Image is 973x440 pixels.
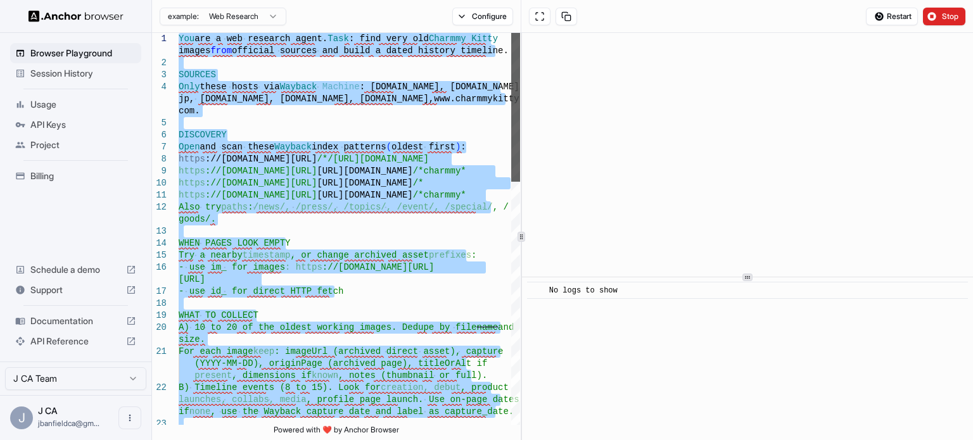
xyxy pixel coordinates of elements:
div: 6 [152,129,167,141]
div: Documentation [10,311,141,331]
span: Schedule a demo [30,263,121,276]
div: 12 [152,201,167,213]
div: API Keys [10,115,141,135]
div: 5 [152,117,167,129]
span: [URL][DOMAIN_NAME] [317,190,412,200]
span: , /topics/ [333,202,386,212]
span: WHAT TO COLLECT [179,310,258,320]
span: are a web research agent. [194,34,328,44]
div: 4 [152,81,167,93]
span: ( [386,142,391,152]
span: For each image [179,346,253,356]
span: : [471,250,476,260]
span: prefixes [429,250,471,260]
span: known [312,370,338,380]
span: /*charmmy* [413,166,466,176]
span: Project [30,139,136,151]
span: API Reference [30,335,121,348]
span: Open [179,142,200,152]
span: [URL][DOMAIN_NAME] [317,178,412,188]
div: 2 [152,57,167,69]
span: , / [493,202,509,212]
span: keep [253,346,275,356]
span: official sources and build a dated history timeli [232,46,493,56]
div: Browser Playground [10,43,141,63]
span: : [461,142,466,152]
button: Stop [923,8,965,25]
div: 14 [152,237,167,249]
div: 22 [152,382,167,394]
span: ://[DOMAIN_NAME][URL] [205,178,317,188]
span: and [498,322,514,332]
span: Try a nearby [179,250,243,260]
span: ​ [533,284,540,297]
div: 17 [152,286,167,298]
span: goods/. [179,214,216,224]
span: Documentation [30,315,121,327]
div: 16 [152,261,167,273]
span: Kitty [471,34,498,44]
span: oldest first [391,142,455,152]
span: Machine [322,82,360,92]
div: Billing [10,166,141,186]
img: Anchor Logo [29,10,124,22]
div: 23 [152,418,167,430]
span: images [179,46,210,56]
div: API Reference [10,331,141,351]
span: Session History [30,67,136,80]
span: Charmmy [429,34,466,44]
span: , product [461,382,509,393]
span: [URL] [179,274,205,284]
span: Wayback [274,142,312,152]
button: Restart [866,8,918,25]
span: Wayback [280,82,317,92]
span: Stop [942,11,960,22]
span: ://[DOMAIN_NAME][URL] [205,154,317,164]
button: Open menu [118,406,141,429]
span: , or change archived asset [290,250,428,260]
span: , media [269,394,307,405]
span: www.charmmykitty. [434,94,525,104]
div: J [10,406,33,429]
div: 18 [152,298,167,310]
span: J CA [38,405,58,416]
div: 1 [152,33,167,45]
div: 20 [152,322,167,334]
div: Schedule a demo [10,260,141,280]
div: Usage [10,94,141,115]
span: A) 10 to 20 of the oldest working images. Dedupe b [179,322,445,332]
span: Also try [179,202,221,212]
span: from [210,46,232,56]
span: these hosts via [200,82,280,92]
span: ://[DOMAIN_NAME][URL] [205,166,317,176]
div: 21 [152,346,167,358]
span: Usage [30,98,136,111]
span: , profile page launch. Use on-page dates; [307,394,525,405]
span: B) Timeline events (8 to 15). Look for [179,382,381,393]
span: ) [455,142,461,152]
span: : [DOMAIN_NAME], [DOMAIN_NAME]. [360,82,525,92]
div: Session History [10,63,141,84]
span: , /event/ [386,202,435,212]
span: ://[DOMAIN_NAME][URL] [205,190,317,200]
span: lt if [461,358,487,368]
span: SOURCES [179,70,216,80]
span: timestamp [243,250,291,260]
span: Billing [30,170,136,182]
span: example: [168,11,199,22]
button: Configure [452,8,514,25]
span: Browser Playground [30,47,136,60]
span: jbanfieldca@gmail.com [38,418,99,428]
span: Support [30,284,121,296]
div: 8 [152,153,167,165]
div: 10 [152,177,167,189]
span: - use id_ for direct HTTP fetch [179,286,343,296]
span: https [179,190,205,200]
span: jp, [DOMAIN_NAME], [DOMAIN_NAME], [DOMAIN_NAME], [179,94,434,104]
div: 3 [152,69,167,81]
span: none [189,406,211,417]
span: name [477,322,499,332]
span: Powered with ❤️ by Anchor Browser [274,425,399,440]
span: size. [179,334,205,344]
span: Task [328,34,349,44]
